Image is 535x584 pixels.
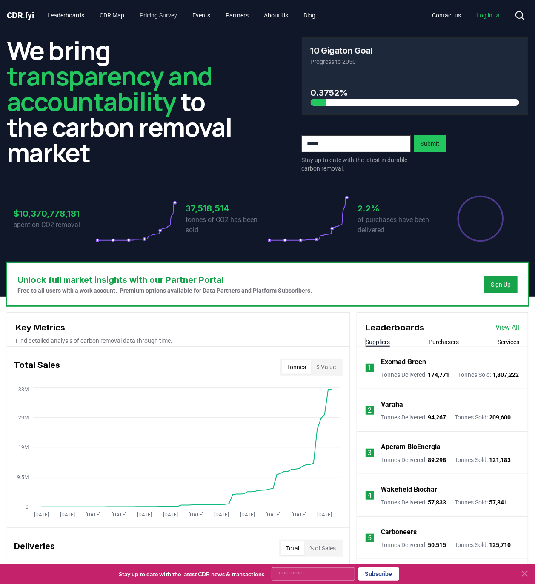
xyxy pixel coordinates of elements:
h3: Deliveries [14,540,55,557]
p: Tonnes Delivered : [381,413,446,422]
h3: 37,518,514 [186,202,267,215]
a: Varaha [381,399,403,410]
tspan: 29M [18,415,29,421]
tspan: 19M [18,444,29,450]
span: 94,267 [428,414,446,421]
p: 2 [368,405,372,416]
button: % of Sales [304,541,341,555]
p: of purchases have been delivered [358,215,440,235]
span: 1,807,222 [492,371,519,378]
a: Carboneers [381,527,417,537]
h3: Unlock full market insights with our Partner Portal [17,273,312,286]
p: Find detailed analysis of carbon removal data through time. [16,336,341,345]
tspan: [DATE] [240,512,255,518]
a: Log in [469,8,508,23]
button: Submit [414,135,446,152]
button: Suppliers [366,338,390,346]
h3: 0.3752% [311,86,520,99]
a: Blog [297,8,323,23]
tspan: [DATE] [163,512,178,518]
a: Sign Up [491,280,511,289]
a: CDR.fyi [7,9,34,21]
a: Exomad Green [381,357,426,367]
h3: Key Metrics [16,321,341,334]
button: Sign Up [484,276,518,293]
tspan: 0 [26,504,29,510]
a: Contact us [425,8,468,23]
nav: Main [425,8,508,23]
tspan: [DATE] [60,512,75,518]
button: Total [281,541,304,555]
p: Tonnes Delivered : [381,456,446,464]
button: $ Value [311,360,341,374]
p: Tonnes Sold : [455,456,511,464]
span: 209,600 [489,414,511,421]
p: Progress to 2050 [311,57,520,66]
span: 174,771 [428,371,449,378]
p: Tonnes Delivered : [381,541,446,549]
span: 57,833 [428,499,446,506]
span: 50,515 [428,541,446,548]
a: Events [186,8,217,23]
p: Tonnes Sold : [458,370,519,379]
tspan: [DATE] [215,512,229,518]
a: Partners [219,8,256,23]
a: About Us [257,8,295,23]
p: 4 [368,490,372,501]
nav: Main [41,8,323,23]
button: Purchasers [429,338,459,346]
span: 89,298 [428,456,446,463]
a: View All [495,322,519,333]
p: Free to all users with a work account. Premium options available for Data Partners and Platform S... [17,286,312,295]
tspan: [DATE] [189,512,203,518]
p: Tonnes Sold : [455,541,511,549]
span: 121,183 [489,456,511,463]
tspan: [DATE] [292,512,306,518]
p: 1 [368,363,372,373]
tspan: [DATE] [266,512,280,518]
h3: Leaderboards [366,321,424,334]
p: Tonnes Sold : [455,498,507,507]
a: Leaderboards [41,8,92,23]
p: Tonnes Delivered : [381,370,449,379]
tspan: [DATE] [137,512,152,518]
h3: $10,370,778,181 [14,207,95,220]
span: 57,841 [489,499,507,506]
p: Stay up to date with the latest in durable carbon removal. [302,156,411,173]
h2: We bring to the carbon removal market [7,37,234,165]
p: 3 [368,448,372,458]
tspan: [DATE] [34,512,49,518]
p: Tonnes Delivered : [381,498,446,507]
tspan: 9.5M [17,474,29,480]
span: 125,710 [489,541,511,548]
a: CDR Map [93,8,132,23]
tspan: [DATE] [317,512,332,518]
tspan: [DATE] [86,512,100,518]
a: Wakefield Biochar [381,484,437,495]
button: Tonnes [282,360,311,374]
div: Percentage of sales delivered [457,195,504,242]
span: Log in [476,11,501,20]
h3: 2.2% [358,202,440,215]
h3: 10 Gigaton Goal [311,46,373,55]
p: spent on CO2 removal [14,220,95,230]
h3: Total Sales [14,359,60,376]
button: Services [498,338,519,346]
p: Tonnes Sold : [455,413,511,422]
span: . [23,10,26,20]
p: 5 [368,533,372,543]
span: transparency and accountability [7,58,212,119]
tspan: [DATE] [112,512,126,518]
p: tonnes of CO2 has been sold [186,215,267,235]
a: Pricing Survey [133,8,184,23]
tspan: 38M [18,387,29,393]
a: Aperam BioEnergia [381,442,441,452]
span: CDR fyi [7,10,34,20]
